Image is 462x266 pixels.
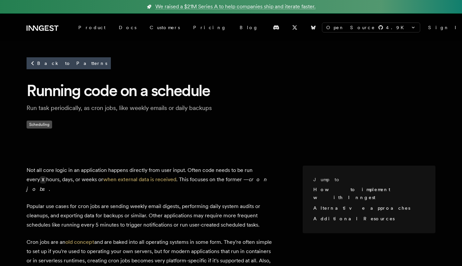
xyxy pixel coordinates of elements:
[72,22,112,33] div: Product
[269,22,283,33] a: Discord
[112,22,143,33] a: Docs
[27,57,111,69] a: Back to Patterns
[143,22,187,33] a: Customers
[233,22,265,33] a: Blog
[313,205,410,211] a: Alternative approaches
[27,166,276,194] p: Not all core logic in an application happens directly from user input. Often code needs to be run...
[187,22,233,33] a: Pricing
[27,103,239,113] p: Run task periodically, as cron jobs, like weekly emails or daily backups
[306,22,321,33] a: Bluesky
[326,24,375,31] span: Open Source
[313,216,395,221] a: Additional Resources
[313,187,390,200] a: How to implement with Inngest
[65,239,94,245] a: old concept
[27,121,52,129] span: Scheduling
[27,202,276,230] p: Popular use cases for cron jobs are sending weekly email digests, performing daily system audits ...
[40,176,46,184] code: X
[155,3,316,11] span: We raised a $21M Series A to help companies ship and iterate faster.
[103,176,176,183] a: when external data is received
[386,24,408,31] span: 4.9 K
[287,22,302,33] a: X
[27,80,435,101] h1: Running code on a schedule
[313,176,420,183] h3: Jump to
